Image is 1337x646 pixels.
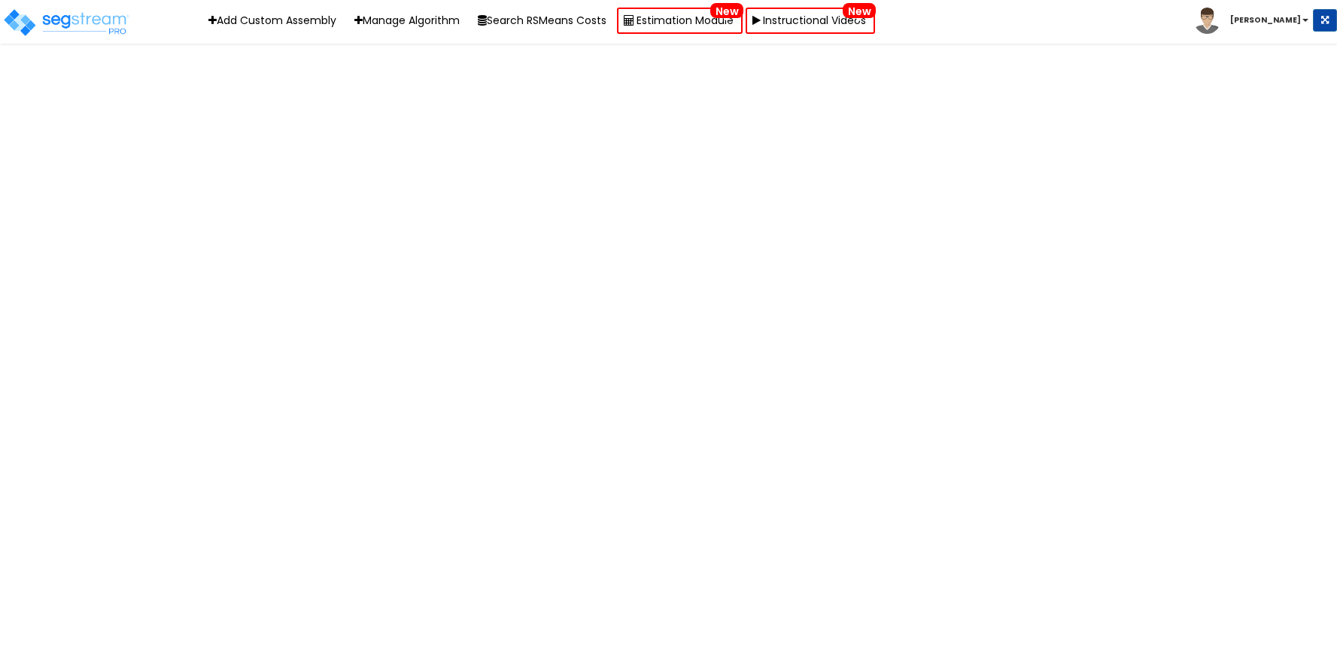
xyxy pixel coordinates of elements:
button: Search RSMeans Costs [470,9,614,32]
a: Manage Algorithm [347,9,467,32]
span: New [843,3,876,18]
b: [PERSON_NAME] [1230,14,1301,26]
span: New [710,3,743,18]
a: Add Custom Assembly [201,9,344,32]
a: Instructional VideosNew [746,8,875,34]
img: avatar.png [1194,8,1220,34]
img: logo_pro_r.png [2,8,130,38]
a: Estimation ModuleNew [617,8,743,34]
